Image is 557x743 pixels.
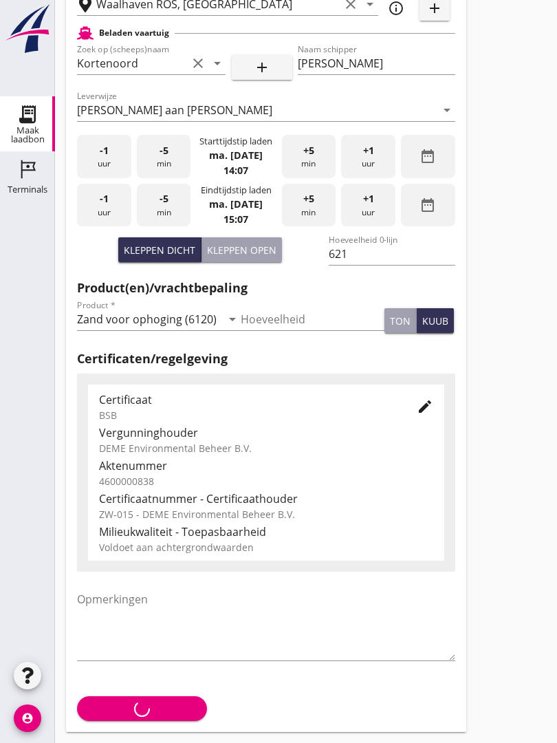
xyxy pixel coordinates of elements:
div: [PERSON_NAME] aan [PERSON_NAME] [77,104,272,116]
button: ton [384,308,417,333]
textarea: Opmerkingen [77,588,455,660]
div: Kleppen open [207,243,276,257]
i: date_range [419,148,436,164]
h2: Certificaten/regelgeving [77,349,455,368]
div: Certificaat [99,391,395,408]
div: 4600000838 [99,474,433,488]
span: +5 [303,191,314,206]
span: -5 [160,191,168,206]
span: -1 [100,143,109,158]
input: Product * [77,308,221,330]
i: add [254,59,270,76]
i: arrow_drop_down [224,311,241,327]
span: +1 [363,191,374,206]
button: Kleppen open [201,237,282,262]
input: Zoek op (scheeps)naam [77,52,187,74]
div: min [282,184,336,227]
div: uur [77,184,131,227]
span: -5 [160,143,168,158]
div: Aktenummer [99,457,433,474]
strong: ma. [DATE] [209,197,263,211]
button: Kleppen dicht [118,237,201,262]
div: uur [77,135,131,178]
input: Hoeveelheid 0-lijn [329,243,455,265]
div: uur [341,135,395,178]
span: +1 [363,143,374,158]
div: ton [390,314,411,328]
div: Milieukwaliteit - Toepasbaarheid [99,524,433,540]
i: account_circle [14,704,41,732]
strong: 15:07 [223,213,248,226]
div: Starttijdstip laden [199,135,272,148]
div: Voldoet aan achtergrondwaarden [99,540,433,554]
span: -1 [100,191,109,206]
div: min [282,135,336,178]
i: edit [417,398,433,415]
div: Eindtijdstip laden [201,184,272,197]
i: date_range [419,197,436,213]
span: +5 [303,143,314,158]
div: uur [341,184,395,227]
i: clear [190,55,206,72]
button: kuub [417,308,454,333]
div: Kleppen dicht [124,243,195,257]
div: Vergunninghouder [99,424,433,441]
input: Hoeveelheid [241,308,385,330]
strong: ma. [DATE] [209,149,263,162]
input: Naam schipper [298,52,455,74]
div: min [137,135,191,178]
h2: Product(en)/vrachtbepaling [77,279,455,297]
div: kuub [422,314,448,328]
div: DEME Environmental Beheer B.V. [99,441,433,455]
strong: 14:07 [223,164,248,177]
h2: Beladen vaartuig [99,27,169,39]
div: Certificaatnummer - Certificaathouder [99,491,433,507]
div: Terminals [8,185,47,194]
div: min [137,184,191,227]
i: arrow_drop_down [209,55,226,72]
img: logo-small.a267ee39.svg [3,3,52,54]
div: BSB [99,408,395,422]
i: arrow_drop_down [439,102,455,118]
div: ZW-015 - DEME Environmental Beheer B.V. [99,507,433,521]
